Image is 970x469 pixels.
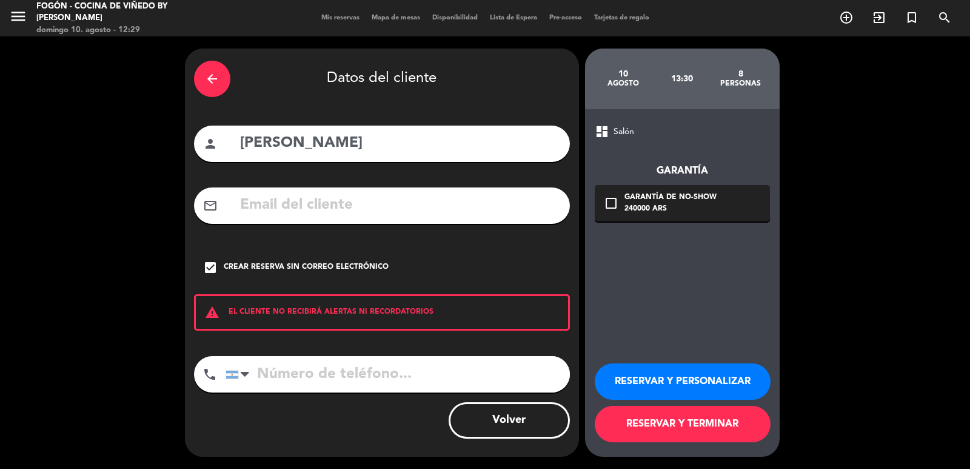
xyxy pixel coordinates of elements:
i: mail_outline [203,198,218,213]
i: check_box [203,260,218,275]
div: 8 [711,69,770,79]
div: personas [711,79,770,89]
i: check_box_outline_blank [604,196,618,211]
span: Salón [614,125,634,139]
span: dashboard [595,124,609,139]
span: Disponibilidad [426,15,484,21]
i: phone [202,367,217,382]
div: EL CLIENTE NO RECIBIRÁ ALERTAS NI RECORDATORIOS [194,294,570,331]
span: Pre-acceso [543,15,588,21]
div: Garantía de no-show [624,192,717,204]
i: exit_to_app [872,10,886,25]
div: domingo 10. agosto - 12:29 [36,24,233,36]
button: menu [9,7,27,30]
div: Argentina: +54 [226,357,254,392]
input: Nombre del cliente [239,131,561,156]
i: warning [196,305,229,320]
div: 240000 ARS [624,203,717,215]
span: Mis reservas [315,15,366,21]
i: arrow_back [205,72,219,86]
div: Garantía [595,163,770,179]
input: Email del cliente [239,193,561,218]
span: Lista de Espera [484,15,543,21]
i: add_circle_outline [839,10,854,25]
div: 13:30 [652,58,711,100]
button: Volver [449,402,570,439]
div: agosto [594,79,653,89]
span: Mapa de mesas [366,15,426,21]
i: menu [9,7,27,25]
i: person [203,137,218,151]
i: turned_in_not [905,10,919,25]
div: Crear reserva sin correo electrónico [224,261,389,274]
div: Datos del cliente [194,58,570,100]
div: Fogón - Cocina de viñedo by [PERSON_NAME] [36,1,233,24]
span: Tarjetas de regalo [588,15,655,21]
div: 10 [594,69,653,79]
button: RESERVAR Y PERSONALIZAR [595,363,771,400]
input: Número de teléfono... [226,356,570,393]
button: RESERVAR Y TERMINAR [595,406,771,442]
i: search [937,10,952,25]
